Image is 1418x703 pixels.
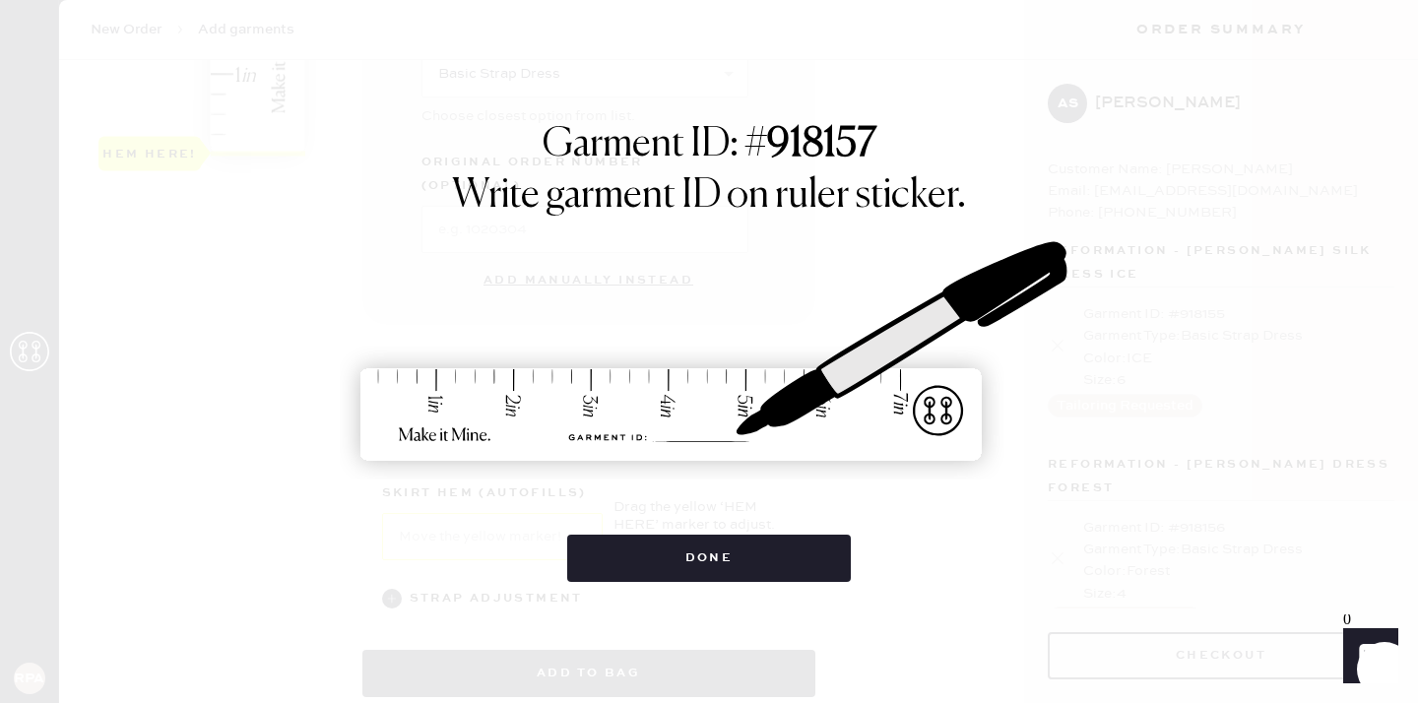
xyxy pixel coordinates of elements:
button: Done [567,535,852,582]
strong: 918157 [767,125,876,164]
iframe: Front Chat [1324,614,1409,699]
h1: Write garment ID on ruler sticker. [452,172,966,220]
h1: Garment ID: # [543,121,876,172]
img: ruler-sticker-sharpie.svg [340,190,1078,515]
